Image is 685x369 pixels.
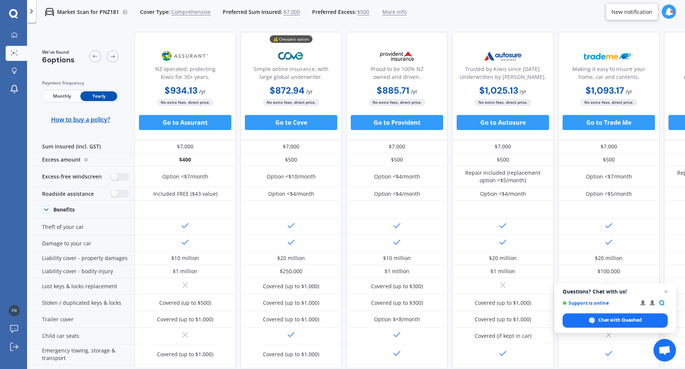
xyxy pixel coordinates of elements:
[266,47,316,65] img: Cove.webp
[382,8,407,16] span: More info
[489,254,517,262] div: $20 million
[53,206,75,213] div: Benefits
[42,79,119,87] div: Payment frequency
[164,85,198,96] b: $934.13
[490,268,515,275] div: $1 million
[263,316,319,323] div: Covered (up to $1,000)
[162,173,208,180] div: Option <$7/month
[611,8,652,15] div: New notification
[558,153,659,166] div: $500
[306,88,313,95] span: / yr
[584,47,634,65] img: Trademe.webp
[9,305,20,316] img: 161bd1b73c093236f87fdffcdda147e7
[383,254,411,262] div: $10 million
[661,287,670,296] span: Close chat
[459,65,547,84] div: Trusted by Kiwis since [DATE]. Underwritten by [PERSON_NAME].
[33,187,134,201] div: Roadside assistance
[357,8,369,16] span: $500
[346,153,448,166] div: $500
[245,115,337,130] button: Go to Cove
[458,169,548,184] div: Repair included (replacement option <$5/month)
[585,85,624,96] b: $1,093.17
[240,153,342,166] div: $500
[33,235,134,252] div: Damage to your car
[586,190,632,198] div: Option <$5/month
[173,268,198,275] div: $1 million
[263,283,319,290] div: Covered (up to $1,000)
[284,8,300,16] span: $7,000
[267,173,316,180] div: Option <$10/month
[157,99,214,106] span: No extra fees, direct price.
[563,115,655,130] button: Go to Trade Me
[371,299,423,307] div: Covered (up to $300)
[586,173,632,180] div: Option <$7/month
[263,299,319,307] div: Covered (up to $1,000)
[457,115,549,130] button: Go to Autosure
[371,283,423,290] div: Covered (up to $300)
[377,85,409,96] b: $885.71
[240,140,342,153] div: $7,000
[33,265,134,278] div: Liability cover - bodily injury
[277,254,305,262] div: $20 million
[563,289,668,295] span: Questions? Chat with us!
[268,190,314,198] div: Option <$4/month
[33,166,134,187] div: Excess-free windscreen
[351,115,443,130] button: Go to Provident
[139,115,231,130] button: Go to Assurant
[159,299,211,307] div: Covered (up to $500)
[597,268,620,275] div: $100,000
[153,190,217,198] div: Included FREE ($43 value)
[595,254,623,262] div: $20 million
[223,8,282,16] span: Preferred Sum Insured:
[369,99,425,106] span: No extra fees, direct price.
[479,85,518,96] b: $1,025.13
[374,190,420,198] div: Option <$4/month
[157,351,213,358] div: Covered (up to $1,000)
[270,85,305,96] b: $872.94
[33,219,134,235] div: Theft of your car
[33,278,134,295] div: Lost keys & locks replacement
[374,316,420,323] div: Option $<8/month
[558,140,659,153] div: $7,000
[411,88,418,95] span: / yr
[280,268,302,275] div: $250,000
[564,65,653,84] div: Making it easy to insure your home, car and contents.
[452,153,554,166] div: $500
[42,49,75,56] span: We've found
[263,99,320,106] span: No extra fees, direct price.
[346,140,448,153] div: $7,000
[199,88,206,95] span: / yr
[520,88,527,95] span: / yr
[171,8,211,16] span: Comprehensive
[33,153,134,166] div: Excess amount
[374,173,420,180] div: Option <$4/month
[581,99,637,106] span: No extra fees, direct price.
[480,190,526,198] div: Option <$4/month
[141,65,229,84] div: NZ operated; protecting Kiwis for 30+ years.
[626,88,632,95] span: / yr
[385,268,409,275] div: $1 million
[475,316,531,323] div: Covered (up to $1,000)
[33,311,134,328] div: Trailer cover
[157,316,213,323] div: Covered (up to $1,000)
[563,313,668,328] div: Chat with Quashed
[160,47,210,65] img: Assurant.png
[247,65,335,84] div: Simple online insurance, with large global underwriter.
[80,91,117,101] span: Yearly
[45,8,54,17] img: car.f15378c7a67c060ca3f3.svg
[51,116,110,123] span: How to buy a policy?
[134,140,236,153] div: $7,000
[134,153,236,166] div: $400
[33,252,134,265] div: Liability cover - property damages
[653,339,676,361] div: Open chat
[57,8,119,16] p: Market Scan for PNZ181
[171,254,199,262] div: $10 million
[475,332,531,340] div: Covered (if kept in car)
[33,344,134,365] div: Emergency towing, storage & transport
[563,300,635,306] span: Support is online
[270,35,312,43] div: 💰 Cheapest option
[263,351,319,358] div: Covered (up to $1,000)
[42,55,75,65] span: 6 options
[33,328,134,344] div: Child car seats
[475,299,531,307] div: Covered (up to $1,000)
